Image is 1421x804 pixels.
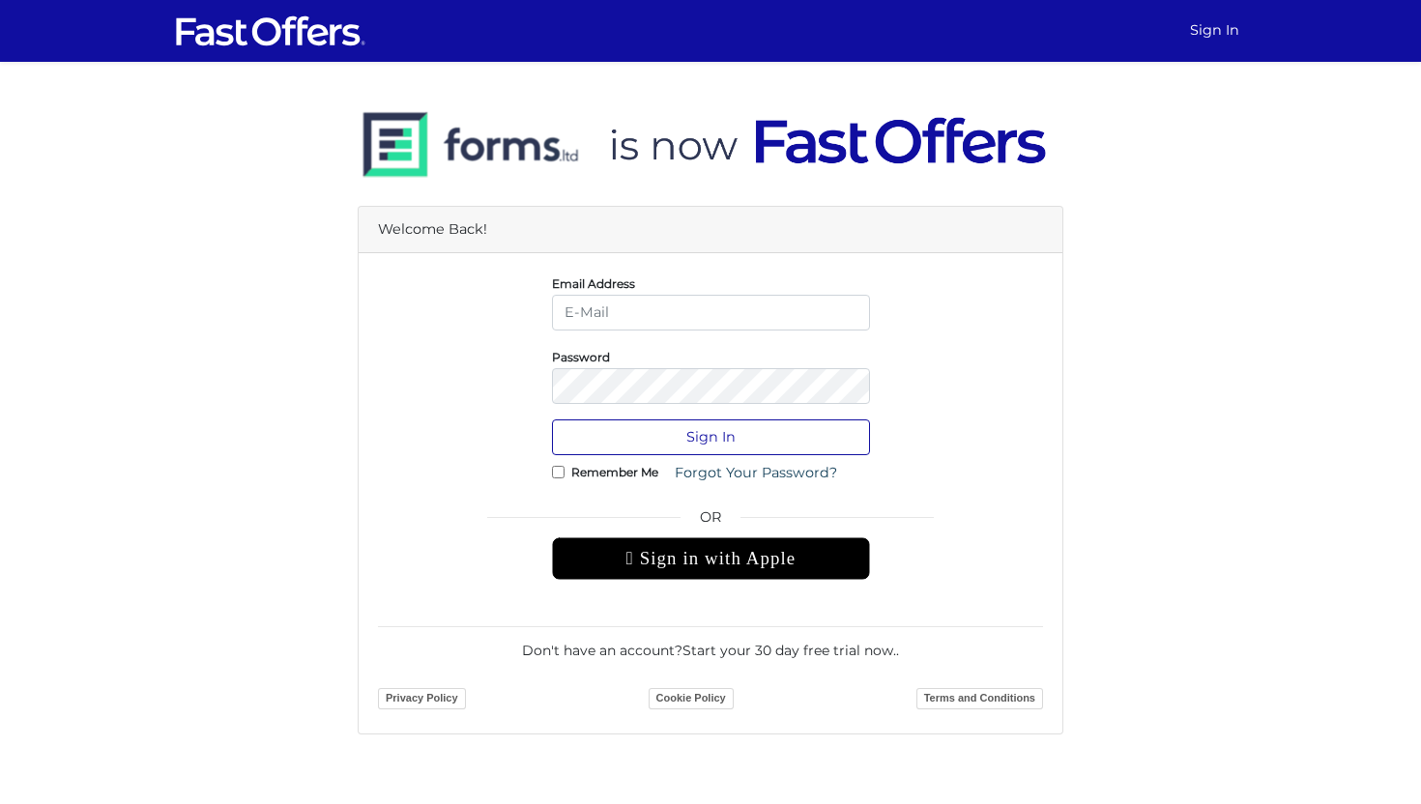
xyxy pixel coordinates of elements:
span: OR [552,506,870,537]
a: Sign In [1182,12,1247,49]
a: Forgot Your Password? [662,455,850,491]
label: Email Address [552,281,635,286]
button: Sign In [552,419,870,455]
div: Sign in with Apple [552,537,870,580]
input: E-Mail [552,295,870,330]
div: Don't have an account? . [378,626,1043,661]
a: Start your 30 day free trial now. [682,642,896,659]
label: Password [552,355,610,359]
a: Cookie Policy [649,688,734,709]
a: Privacy Policy [378,688,466,709]
label: Remember Me [571,470,658,474]
div: Welcome Back! [359,207,1062,253]
a: Terms and Conditions [916,688,1043,709]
